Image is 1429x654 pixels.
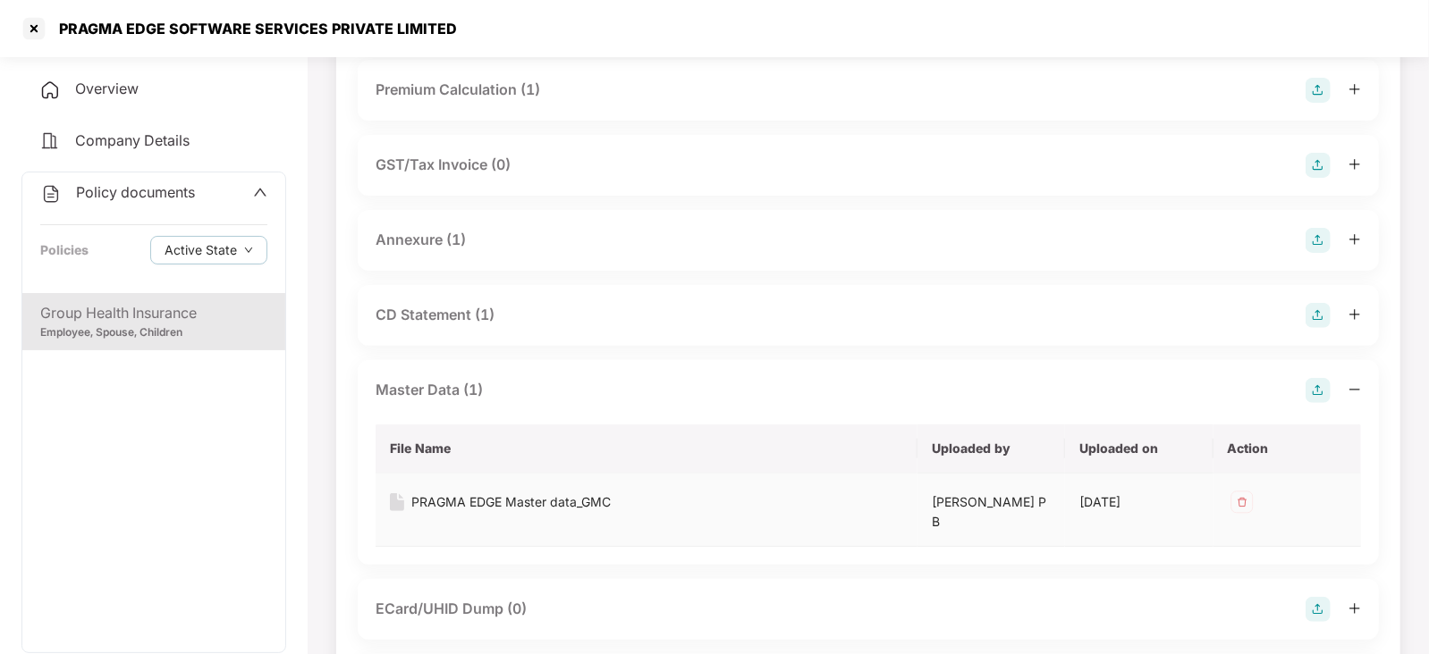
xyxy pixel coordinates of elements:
img: svg+xml;base64,PHN2ZyB4bWxucz0iaHR0cDovL3d3dy53My5vcmcvMjAwMC9zdmciIHdpZHRoPSIyOCIgaGVpZ2h0PSIyOC... [1306,303,1331,328]
span: Policy documents [76,183,195,201]
img: svg+xml;base64,PHN2ZyB4bWxucz0iaHR0cDovL3d3dy53My5vcmcvMjAwMC9zdmciIHdpZHRoPSIyOCIgaGVpZ2h0PSIyOC... [1306,378,1331,403]
span: plus [1349,602,1361,615]
div: [DATE] [1079,492,1198,512]
th: Action [1213,424,1361,474]
div: PRAGMA EDGE SOFTWARE SERVICES PRIVATE LIMITED [48,20,457,38]
span: Overview [75,80,139,97]
img: svg+xml;base64,PHN2ZyB4bWxucz0iaHR0cDovL3d3dy53My5vcmcvMjAwMC9zdmciIHdpZHRoPSIyOCIgaGVpZ2h0PSIyOC... [1306,78,1331,103]
img: svg+xml;base64,PHN2ZyB4bWxucz0iaHR0cDovL3d3dy53My5vcmcvMjAwMC9zdmciIHdpZHRoPSIzMiIgaGVpZ2h0PSIzMi... [1228,488,1256,516]
img: svg+xml;base64,PHN2ZyB4bWxucz0iaHR0cDovL3d3dy53My5vcmcvMjAwMC9zdmciIHdpZHRoPSIyOCIgaGVpZ2h0PSIyOC... [1306,153,1331,178]
div: [PERSON_NAME] P B [932,492,1051,532]
span: plus [1349,158,1361,171]
th: Uploaded on [1065,424,1213,474]
span: plus [1349,308,1361,321]
span: Active State [165,240,237,260]
span: Company Details [75,131,190,149]
span: up [253,185,267,199]
div: Premium Calculation (1) [376,79,540,101]
span: minus [1349,383,1361,396]
button: Active Statedown [150,236,267,264]
div: PRAGMA EDGE Master data_GMC [411,492,611,512]
div: Employee, Spouse, Children [40,324,267,341]
div: CD Statement (1) [376,304,495,326]
div: Annexure (1) [376,229,466,251]
th: File Name [376,424,917,474]
img: svg+xml;base64,PHN2ZyB4bWxucz0iaHR0cDovL3d3dy53My5vcmcvMjAwMC9zdmciIHdpZHRoPSIyNCIgaGVpZ2h0PSIyNC... [40,183,62,205]
img: svg+xml;base64,PHN2ZyB4bWxucz0iaHR0cDovL3d3dy53My5vcmcvMjAwMC9zdmciIHdpZHRoPSIyNCIgaGVpZ2h0PSIyNC... [39,130,61,152]
img: svg+xml;base64,PHN2ZyB4bWxucz0iaHR0cDovL3d3dy53My5vcmcvMjAwMC9zdmciIHdpZHRoPSIyOCIgaGVpZ2h0PSIyOC... [1306,597,1331,622]
span: plus [1349,233,1361,246]
th: Uploaded by [917,424,1065,474]
div: Policies [40,240,89,260]
div: ECard/UHID Dump (0) [376,598,527,620]
img: svg+xml;base64,PHN2ZyB4bWxucz0iaHR0cDovL3d3dy53My5vcmcvMjAwMC9zdmciIHdpZHRoPSIyOCIgaGVpZ2h0PSIyOC... [1306,228,1331,253]
span: down [244,246,253,256]
img: svg+xml;base64,PHN2ZyB4bWxucz0iaHR0cDovL3d3dy53My5vcmcvMjAwMC9zdmciIHdpZHRoPSIyNCIgaGVpZ2h0PSIyNC... [39,80,61,101]
div: GST/Tax Invoice (0) [376,154,511,176]
div: Master Data (1) [376,379,483,401]
div: Group Health Insurance [40,302,267,324]
img: svg+xml;base64,PHN2ZyB4bWxucz0iaHR0cDovL3d3dy53My5vcmcvMjAwMC9zdmciIHdpZHRoPSIxNiIgaGVpZ2h0PSIyMC... [390,493,404,511]
span: plus [1349,83,1361,96]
